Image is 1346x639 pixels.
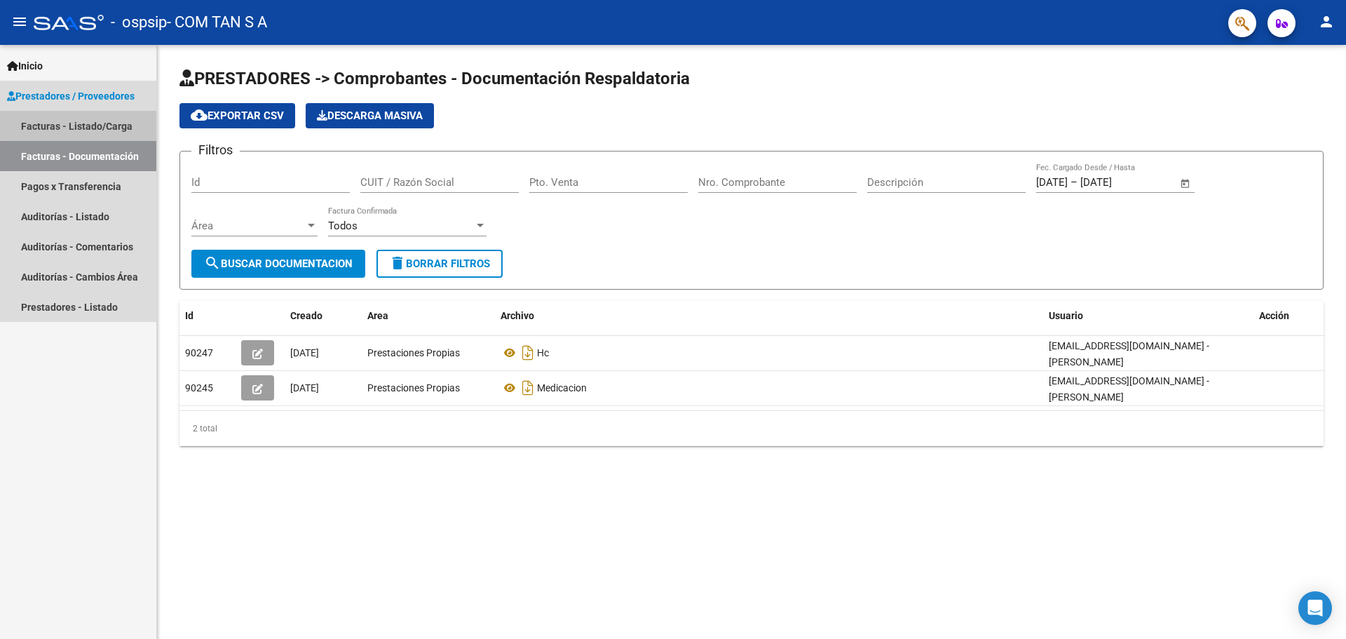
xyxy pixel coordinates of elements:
[519,377,537,399] i: Descargar documento
[179,103,295,128] button: Exportar CSV
[1298,591,1332,625] div: Open Intercom Messenger
[1070,176,1078,189] span: –
[495,301,1043,331] datatable-header-cell: Archivo
[11,13,28,30] mat-icon: menu
[362,301,495,331] datatable-header-cell: Area
[1253,301,1324,331] datatable-header-cell: Acción
[204,255,221,271] mat-icon: search
[1318,13,1335,30] mat-icon: person
[1178,175,1194,191] button: Open calendar
[367,347,460,358] span: Prestaciones Propias
[328,220,358,232] span: Todos
[389,255,406,271] mat-icon: delete
[191,107,208,123] mat-icon: cloud_download
[111,7,167,38] span: - ospsip
[191,250,365,278] button: Buscar Documentacion
[389,257,490,270] span: Borrar Filtros
[317,109,423,122] span: Descarga Masiva
[367,310,388,321] span: Area
[306,103,434,128] app-download-masive: Descarga masiva de comprobantes (adjuntos)
[191,220,305,232] span: Área
[519,342,537,364] i: Descargar documento
[1049,340,1209,368] span: [EMAIL_ADDRESS][DOMAIN_NAME] - [PERSON_NAME]
[185,347,213,358] span: 90247
[179,411,1324,446] div: 2 total
[179,69,690,88] span: PRESTADORES -> Comprobantes - Documentación Respaldatoria
[167,7,267,38] span: - COM TAN S A
[376,250,503,278] button: Borrar Filtros
[1043,301,1253,331] datatable-header-cell: Usuario
[501,310,534,321] span: Archivo
[1049,310,1083,321] span: Usuario
[7,58,43,74] span: Inicio
[204,257,353,270] span: Buscar Documentacion
[537,347,549,358] span: Hc
[179,301,236,331] datatable-header-cell: Id
[1080,176,1148,189] input: Fecha fin
[290,382,319,394] span: [DATE]
[1036,176,1068,189] input: Fecha inicio
[185,382,213,394] span: 90245
[7,88,135,104] span: Prestadores / Proveedores
[185,310,193,321] span: Id
[191,140,240,160] h3: Filtros
[1049,375,1209,403] span: [EMAIL_ADDRESS][DOMAIN_NAME] - [PERSON_NAME]
[367,382,460,394] span: Prestaciones Propias
[306,103,434,128] button: Descarga Masiva
[1259,310,1289,321] span: Acción
[290,347,319,358] span: [DATE]
[191,109,284,122] span: Exportar CSV
[537,382,587,394] span: Medicacion
[290,310,322,321] span: Creado
[285,301,362,331] datatable-header-cell: Creado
